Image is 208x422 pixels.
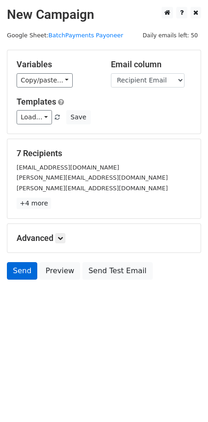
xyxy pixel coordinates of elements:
[17,97,56,106] a: Templates
[17,174,168,181] small: [PERSON_NAME][EMAIL_ADDRESS][DOMAIN_NAME]
[162,378,208,422] iframe: Chat Widget
[17,198,51,209] a: +4 more
[139,30,201,41] span: Daily emails left: 50
[17,73,73,88] a: Copy/paste...
[17,185,168,192] small: [PERSON_NAME][EMAIL_ADDRESS][DOMAIN_NAME]
[17,148,191,158] h5: 7 Recipients
[7,262,37,280] a: Send
[48,32,123,39] a: BatchPayments Payoneer
[17,233,191,243] h5: Advanced
[17,59,97,70] h5: Variables
[66,110,90,124] button: Save
[17,110,52,124] a: Load...
[111,59,191,70] h5: Email column
[139,32,201,39] a: Daily emails left: 50
[7,32,123,39] small: Google Sheet:
[40,262,80,280] a: Preview
[82,262,152,280] a: Send Test Email
[17,164,119,171] small: [EMAIL_ADDRESS][DOMAIN_NAME]
[7,7,201,23] h2: New Campaign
